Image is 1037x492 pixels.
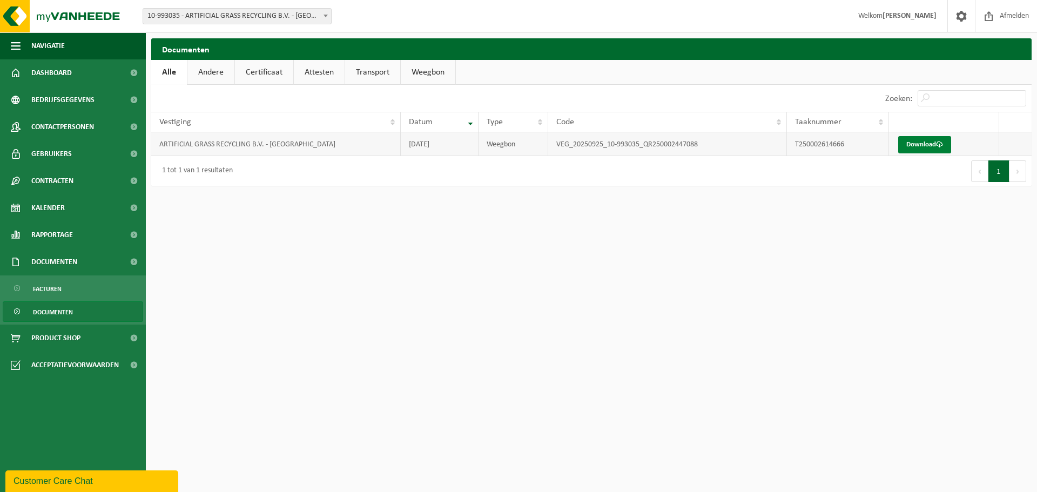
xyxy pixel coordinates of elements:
[5,468,180,492] iframe: chat widget
[143,9,331,24] span: 10-993035 - ARTIFICIAL GRASS RECYCLING B.V. - AMSTERDAM
[401,60,455,85] a: Weegbon
[31,248,77,275] span: Documenten
[31,221,73,248] span: Rapportage
[31,352,119,379] span: Acceptatievoorwaarden
[187,60,234,85] a: Andere
[31,86,95,113] span: Bedrijfsgegevens
[3,301,143,322] a: Documenten
[31,325,80,352] span: Product Shop
[1009,160,1026,182] button: Next
[159,118,191,126] span: Vestiging
[795,118,841,126] span: Taaknummer
[151,38,1032,59] h2: Documenten
[3,278,143,299] a: Facturen
[33,279,62,299] span: Facturen
[787,132,889,156] td: T250002614666
[971,160,988,182] button: Previous
[31,167,73,194] span: Contracten
[487,118,503,126] span: Type
[31,194,65,221] span: Kalender
[294,60,345,85] a: Attesten
[988,160,1009,182] button: 1
[345,60,400,85] a: Transport
[151,132,401,156] td: ARTIFICIAL GRASS RECYCLING B.V. - [GEOGRAPHIC_DATA]
[556,118,574,126] span: Code
[898,136,951,153] a: Download
[235,60,293,85] a: Certificaat
[401,132,479,156] td: [DATE]
[31,59,72,86] span: Dashboard
[157,161,233,181] div: 1 tot 1 van 1 resultaten
[409,118,433,126] span: Datum
[885,95,912,103] label: Zoeken:
[31,140,72,167] span: Gebruikers
[33,302,73,322] span: Documenten
[883,12,937,20] strong: [PERSON_NAME]
[31,32,65,59] span: Navigatie
[479,132,548,156] td: Weegbon
[31,113,94,140] span: Contactpersonen
[548,132,787,156] td: VEG_20250925_10-993035_QR250002447088
[143,8,332,24] span: 10-993035 - ARTIFICIAL GRASS RECYCLING B.V. - AMSTERDAM
[151,60,187,85] a: Alle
